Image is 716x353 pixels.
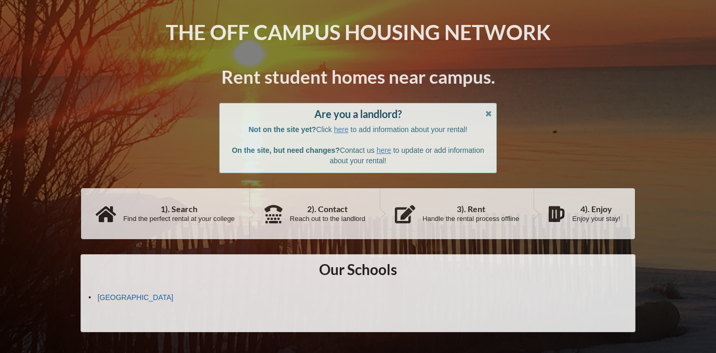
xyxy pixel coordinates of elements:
[123,215,235,223] div: Find the perfect rental at your college
[98,293,174,302] a: [GEOGRAPHIC_DATA]
[319,260,397,279] h1: Our Schools
[249,125,316,134] b: Not on the site yet?
[232,146,340,154] b: On the site, but need changes?
[166,19,551,46] h1: The Off Campus Housing Network
[290,205,365,213] div: 2). Contact
[221,65,495,88] h1: Rent student homes near campus.
[232,146,484,165] span: Contact us to update or add information about your rental!
[377,146,391,154] a: here
[249,125,468,134] span: Click to add information about your rental!
[422,205,519,213] div: 3). Rent
[334,125,349,134] a: here
[572,215,620,223] div: Enjoy your stay!
[123,205,235,213] div: 1). Search
[572,205,620,213] div: 4). Enjoy
[230,109,486,119] div: Are you a landlord?
[422,215,519,223] div: Handle the rental process offline
[290,215,365,223] div: Reach out to the landlord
